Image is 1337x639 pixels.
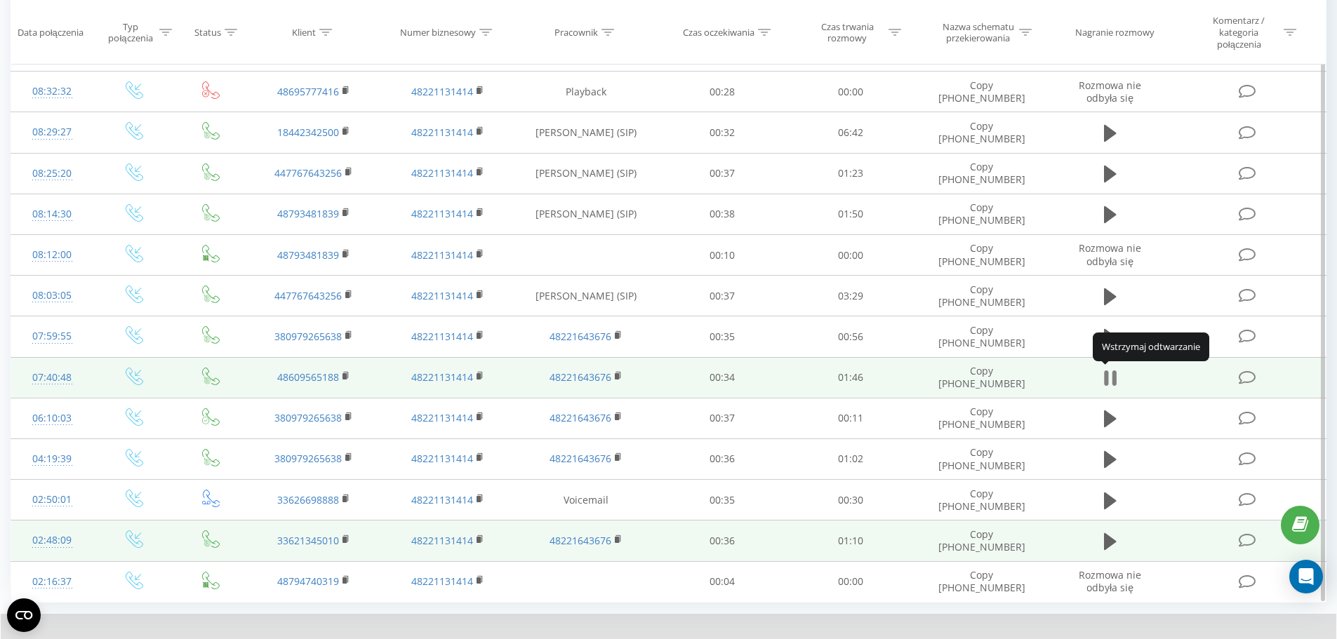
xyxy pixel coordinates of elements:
td: 00:32 [658,112,787,153]
td: 01:50 [787,194,915,234]
td: Copy [PHONE_NUMBER] [914,438,1048,479]
div: 07:59:55 [25,323,79,350]
div: 02:48:09 [25,527,79,554]
td: 00:36 [658,520,787,561]
a: 48221131414 [411,289,473,302]
div: 08:14:30 [25,201,79,228]
td: 01:02 [787,438,915,479]
a: 33621345010 [277,534,339,547]
td: 00:00 [787,72,915,112]
span: Rozmowa nie odbyła się [1079,79,1141,105]
a: 48221131414 [411,166,473,180]
a: 48221131414 [411,411,473,424]
div: Wstrzymaj odtwarzanie [1093,332,1209,361]
div: Open Intercom Messenger [1289,560,1323,593]
td: [PERSON_NAME] (SIP) [514,276,658,316]
a: 48221131414 [411,330,473,343]
div: 04:19:39 [25,445,79,473]
td: 01:46 [787,357,915,398]
td: [PERSON_NAME] (SIP) [514,153,658,194]
div: Czas trwania rozmowy [810,20,885,44]
td: 00:38 [658,194,787,234]
a: 48221131414 [411,85,473,98]
a: 48221131414 [411,452,473,465]
td: Copy [PHONE_NUMBER] [914,72,1048,112]
a: 48793481839 [277,248,339,262]
div: 08:12:00 [25,241,79,269]
div: Komentarz / kategoria połączenia [1198,15,1280,51]
a: 380979265638 [274,411,342,424]
td: 00:35 [658,316,787,357]
div: Klient [292,27,316,39]
td: 00:00 [787,561,915,602]
div: 02:16:37 [25,568,79,596]
td: [PERSON_NAME] (SIP) [514,194,658,234]
a: 380979265638 [274,330,342,343]
span: Rozmowa nie odbyła się [1079,241,1141,267]
div: 07:40:48 [25,364,79,391]
div: Nagranie rozmowy [1075,27,1155,39]
a: 48695777416 [277,85,339,98]
div: Data połączenia [18,27,84,39]
td: Copy [PHONE_NUMBER] [914,480,1048,520]
td: 03:29 [787,276,915,316]
a: 18442342500 [277,126,339,139]
td: Copy [PHONE_NUMBER] [914,235,1048,276]
td: 00:10 [658,235,787,276]
td: Copy [PHONE_NUMBER] [914,153,1048,194]
td: 00:04 [658,561,787,602]
td: 01:10 [787,520,915,561]
div: 08:03:05 [25,282,79,309]
button: Open CMP widget [7,598,41,632]
td: 00:37 [658,153,787,194]
a: 48221643676 [550,330,611,343]
div: Nazwa schematu przekierowania [940,20,1016,44]
a: 48794740319 [277,574,339,588]
a: 48221643676 [550,411,611,424]
a: 48221131414 [411,370,473,384]
td: 00:00 [787,235,915,276]
div: 08:25:20 [25,160,79,187]
a: 48221643676 [550,534,611,547]
td: Copy [PHONE_NUMBER] [914,316,1048,357]
td: Copy [PHONE_NUMBER] [914,112,1048,153]
a: 447767643256 [274,289,342,302]
td: 00:28 [658,72,787,112]
a: 48793481839 [277,207,339,220]
td: Voicemail [514,480,658,520]
div: Pracownik [554,27,598,39]
a: 447767643256 [274,166,342,180]
td: [PERSON_NAME] (SIP) [514,112,658,153]
a: 48221131414 [411,248,473,262]
td: Copy [PHONE_NUMBER] [914,520,1048,561]
td: 00:37 [658,276,787,316]
div: 08:29:27 [25,119,79,146]
td: 00:36 [658,438,787,479]
div: 02:50:01 [25,486,79,513]
td: 00:35 [658,480,787,520]
a: 48221131414 [411,574,473,588]
div: 08:32:32 [25,78,79,105]
td: 01:23 [787,153,915,194]
a: 48221131414 [411,493,473,506]
td: Copy [PHONE_NUMBER] [914,276,1048,316]
span: Rozmowa nie odbyła się [1079,568,1141,594]
a: 33626698888 [277,493,339,506]
td: Copy [PHONE_NUMBER] [914,561,1048,602]
td: Copy [PHONE_NUMBER] [914,194,1048,234]
a: 48609565188 [277,370,339,384]
td: 00:34 [658,357,787,398]
a: 380979265638 [274,452,342,465]
a: 48221131414 [411,207,473,220]
div: Numer biznesowy [400,27,476,39]
td: Playback [514,72,658,112]
div: Status [194,27,221,39]
td: 00:56 [787,316,915,357]
a: 48221643676 [550,452,611,465]
a: 48221643676 [550,370,611,384]
td: 00:37 [658,398,787,438]
td: Copy [PHONE_NUMBER] [914,398,1048,438]
td: Copy [PHONE_NUMBER] [914,357,1048,398]
div: Typ połączenia [105,20,155,44]
a: 48221131414 [411,534,473,547]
